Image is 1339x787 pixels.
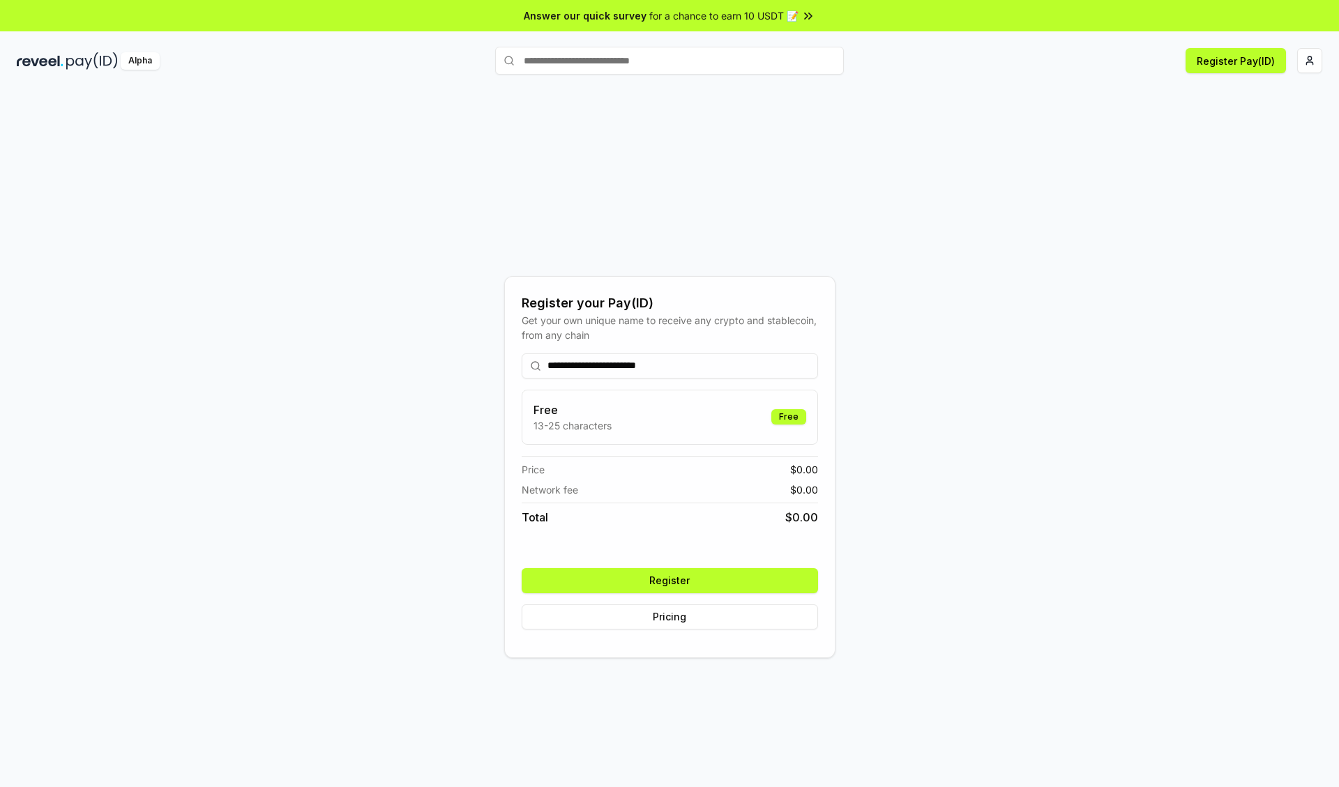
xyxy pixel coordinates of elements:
[771,409,806,425] div: Free
[121,52,160,70] div: Alpha
[790,482,818,497] span: $ 0.00
[522,568,818,593] button: Register
[790,462,818,477] span: $ 0.00
[522,462,545,477] span: Price
[522,509,548,526] span: Total
[522,313,818,342] div: Get your own unique name to receive any crypto and stablecoin, from any chain
[66,52,118,70] img: pay_id
[534,402,612,418] h3: Free
[649,8,799,23] span: for a chance to earn 10 USDT 📝
[534,418,612,433] p: 13-25 characters
[785,509,818,526] span: $ 0.00
[522,604,818,629] button: Pricing
[1186,48,1286,73] button: Register Pay(ID)
[524,8,646,23] span: Answer our quick survey
[522,293,818,313] div: Register your Pay(ID)
[17,52,63,70] img: reveel_dark
[522,482,578,497] span: Network fee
